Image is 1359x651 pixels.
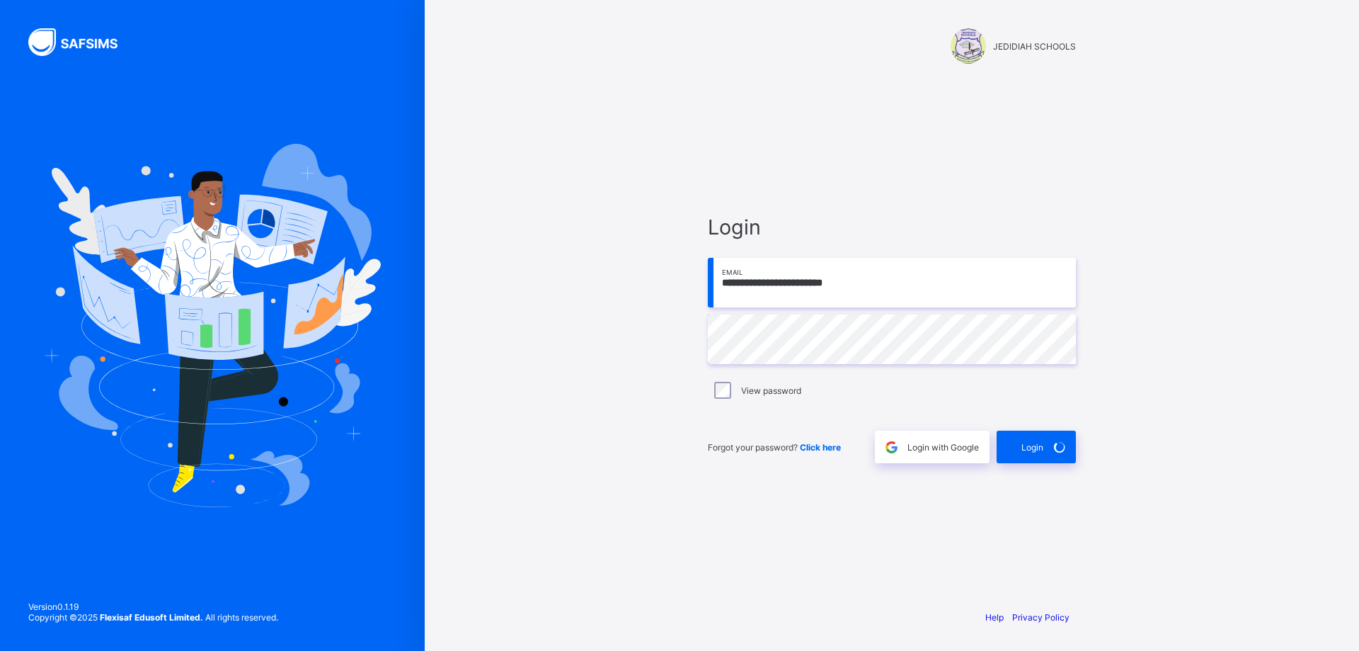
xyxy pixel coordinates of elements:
a: Privacy Policy [1012,612,1070,623]
a: Click here [800,442,841,453]
strong: Flexisaf Edusoft Limited. [100,612,203,623]
img: google.396cfc9801f0270233282035f929180a.svg [883,439,900,455]
img: SAFSIMS Logo [28,28,134,56]
span: Copyright © 2025 All rights reserved. [28,612,278,623]
span: Version 0.1.19 [28,601,278,612]
a: Help [985,612,1004,623]
label: View password [741,385,801,396]
span: JEDIDIAH SCHOOLS [993,41,1076,52]
span: Login with Google [907,442,979,453]
img: Hero Image [44,144,381,506]
span: Login [1021,442,1043,453]
span: Forgot your password? [708,442,841,453]
span: Login [708,215,1076,239]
